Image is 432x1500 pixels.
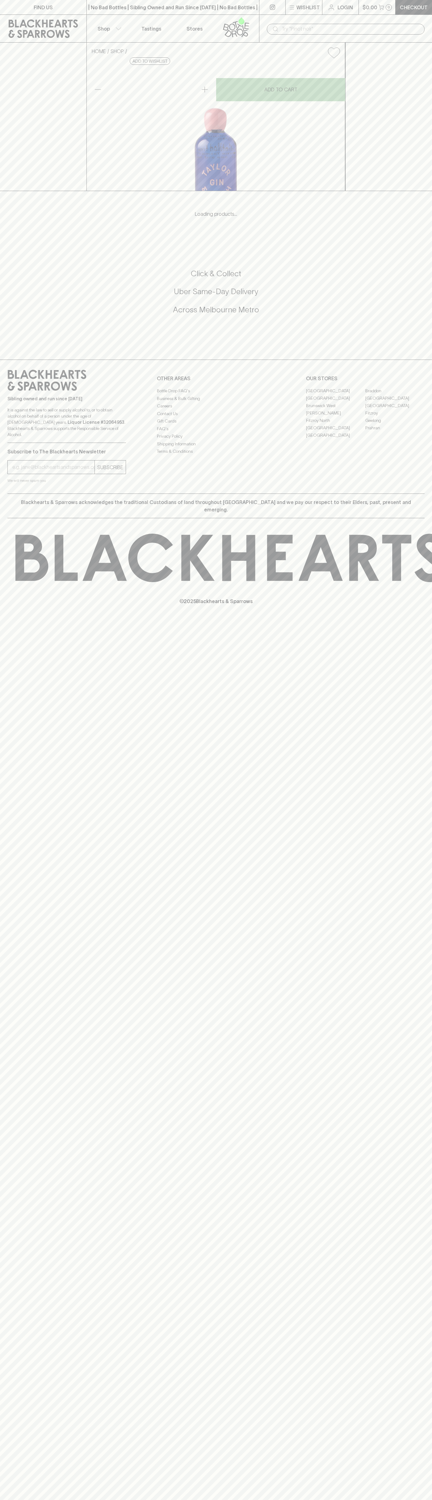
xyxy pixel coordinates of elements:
[7,244,425,347] div: Call to action block
[296,4,320,11] p: Wishlist
[157,418,275,425] a: Gift Cards
[306,387,365,394] a: [GEOGRAPHIC_DATA]
[365,394,425,402] a: [GEOGRAPHIC_DATA]
[157,375,275,382] p: OTHER AREAS
[306,417,365,424] a: Fitzroy North
[68,420,124,425] strong: Liquor License #32064953
[157,440,275,448] a: Shipping Information
[400,4,428,11] p: Checkout
[365,402,425,409] a: [GEOGRAPHIC_DATA]
[365,417,425,424] a: Geelong
[98,25,110,32] p: Shop
[7,448,126,455] p: Subscribe to The Blackhearts Newsletter
[157,387,275,395] a: Bottle Drop FAQ's
[388,6,390,9] p: 0
[87,15,130,42] button: Shop
[306,394,365,402] a: [GEOGRAPHIC_DATA]
[7,477,126,484] p: We will never spam you
[365,387,425,394] a: Braddon
[365,409,425,417] a: Fitzroy
[34,4,53,11] p: FIND US
[92,48,106,54] a: HOME
[111,48,124,54] a: SHOP
[306,424,365,431] a: [GEOGRAPHIC_DATA]
[157,402,275,410] a: Careers
[365,424,425,431] a: Prahran
[363,4,377,11] p: $0.00
[6,210,426,218] p: Loading products...
[306,409,365,417] a: [PERSON_NAME]
[306,431,365,439] a: [GEOGRAPHIC_DATA]
[157,425,275,432] a: FAQ's
[12,498,420,513] p: Blackhearts & Sparrows acknowledges the traditional Custodians of land throughout [GEOGRAPHIC_DAT...
[7,407,126,438] p: It is against the law to sell or supply alcohol to, or to obtain alcohol on behalf of a person un...
[130,15,173,42] a: Tastings
[157,410,275,417] a: Contact Us
[173,15,216,42] a: Stores
[216,78,345,101] button: ADD TO CART
[306,375,425,382] p: OUR STORES
[7,396,126,402] p: Sibling owned and run since [DATE]
[264,86,297,93] p: ADD TO CART
[130,57,170,65] button: Add to wishlist
[282,24,420,34] input: Try "Pinot noir"
[157,448,275,455] a: Terms & Conditions
[87,63,345,191] img: 18806.png
[141,25,161,32] p: Tastings
[95,460,126,474] button: SUBSCRIBE
[7,286,425,297] h5: Uber Same-Day Delivery
[157,433,275,440] a: Privacy Policy
[7,305,425,315] h5: Across Melbourne Metro
[187,25,203,32] p: Stores
[12,462,94,472] input: e.g. jane@blackheartsandsparrows.com.au
[306,402,365,409] a: Brunswick West
[97,464,123,471] p: SUBSCRIBE
[338,4,353,11] p: Login
[325,45,342,61] button: Add to wishlist
[7,269,425,279] h5: Click & Collect
[157,395,275,402] a: Business & Bulk Gifting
